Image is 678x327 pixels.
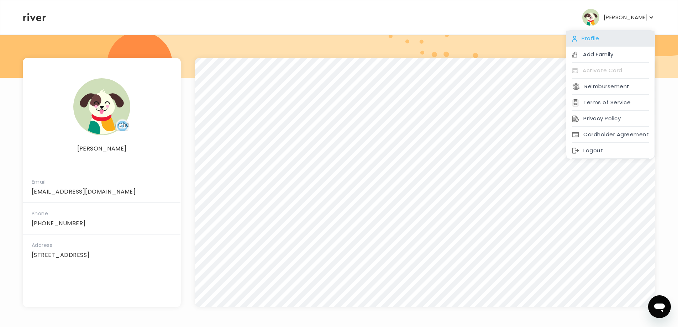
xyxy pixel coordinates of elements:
img: user avatar [73,78,130,135]
iframe: Button to launch messaging window [648,295,671,318]
div: Terms of Service [566,95,655,111]
p: [STREET_ADDRESS] [32,250,172,260]
div: Profile [566,31,655,47]
span: Address [32,242,52,249]
span: Email [32,178,46,185]
div: Add Family [566,47,655,63]
div: Cardholder Agreement [566,127,655,143]
p: [EMAIL_ADDRESS][DOMAIN_NAME] [32,187,172,197]
p: [PERSON_NAME] [23,144,180,154]
span: Phone [32,210,48,217]
p: [PHONE_NUMBER] [32,218,172,228]
img: user avatar [582,9,599,26]
p: [PERSON_NAME] [604,12,648,22]
button: Reimbursement [572,81,629,91]
div: Activate Card [566,63,655,79]
div: Privacy Policy [566,111,655,127]
div: Logout [566,143,655,159]
button: user avatar[PERSON_NAME] [582,9,655,26]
